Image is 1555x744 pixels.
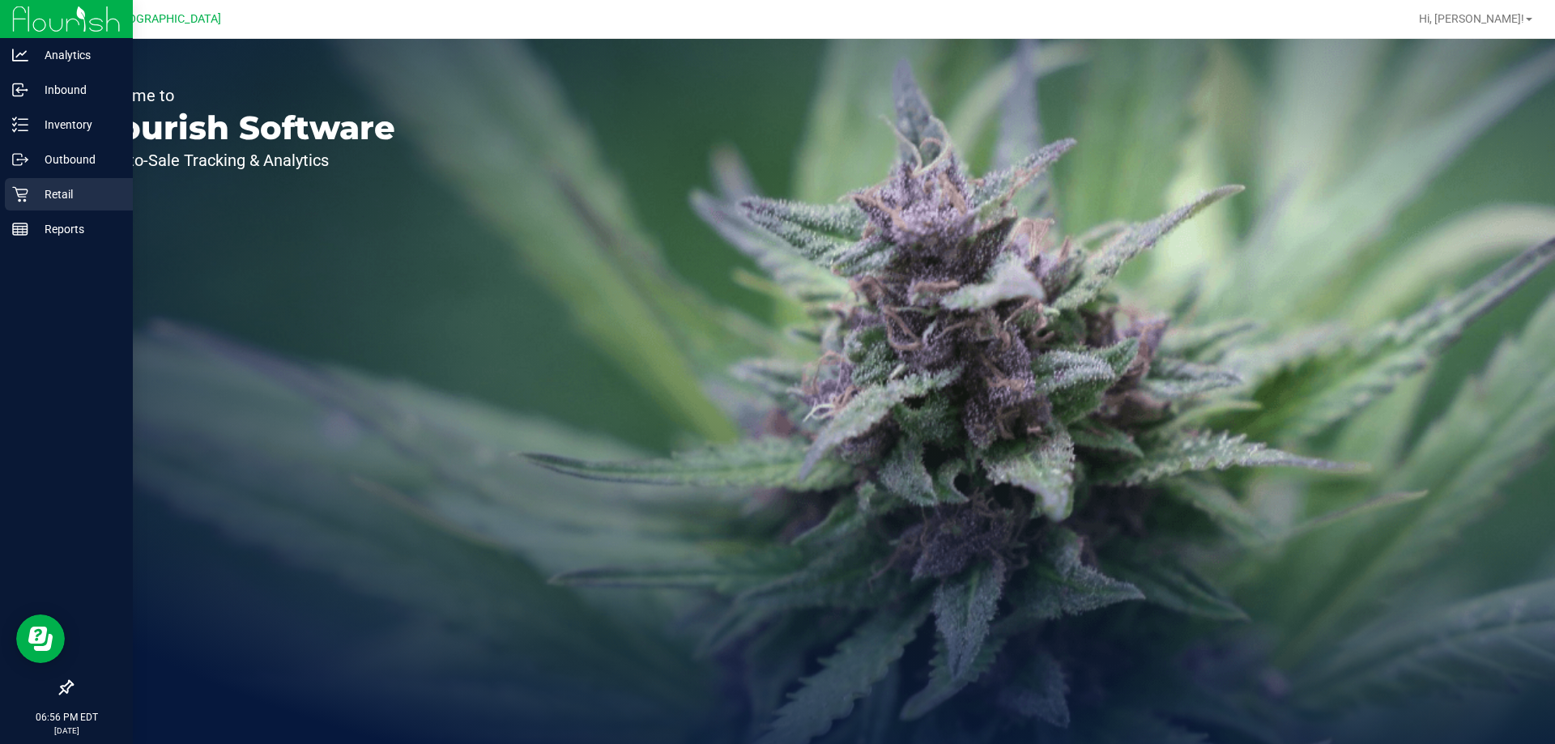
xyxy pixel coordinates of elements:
[7,725,126,737] p: [DATE]
[28,115,126,134] p: Inventory
[12,82,28,98] inline-svg: Inbound
[28,80,126,100] p: Inbound
[28,150,126,169] p: Outbound
[28,219,126,239] p: Reports
[28,185,126,204] p: Retail
[87,112,395,144] p: Flourish Software
[28,45,126,65] p: Analytics
[16,614,65,663] iframe: Resource center
[12,47,28,63] inline-svg: Analytics
[1419,12,1524,25] span: Hi, [PERSON_NAME]!
[12,151,28,168] inline-svg: Outbound
[7,710,126,725] p: 06:56 PM EDT
[12,221,28,237] inline-svg: Reports
[87,152,395,168] p: Seed-to-Sale Tracking & Analytics
[12,117,28,133] inline-svg: Inventory
[87,87,395,104] p: Welcome to
[110,12,221,26] span: [GEOGRAPHIC_DATA]
[12,186,28,202] inline-svg: Retail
